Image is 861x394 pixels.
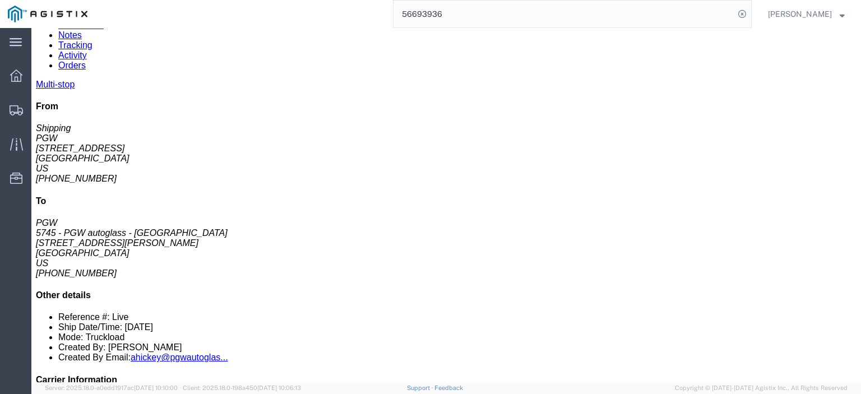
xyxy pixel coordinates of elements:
[434,384,463,391] a: Feedback
[407,384,435,391] a: Support
[183,384,301,391] span: Client: 2025.18.0-198a450
[8,6,87,22] img: logo
[134,384,178,391] span: [DATE] 10:10:00
[45,384,178,391] span: Server: 2025.18.0-a0edd1917ac
[675,383,848,393] span: Copyright © [DATE]-[DATE] Agistix Inc., All Rights Reserved
[257,384,301,391] span: [DATE] 10:06:13
[768,8,832,20] span: Jesse Jordan
[394,1,734,27] input: Search for shipment number, reference number
[31,28,861,382] iframe: FS Legacy Container
[767,7,845,21] button: [PERSON_NAME]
